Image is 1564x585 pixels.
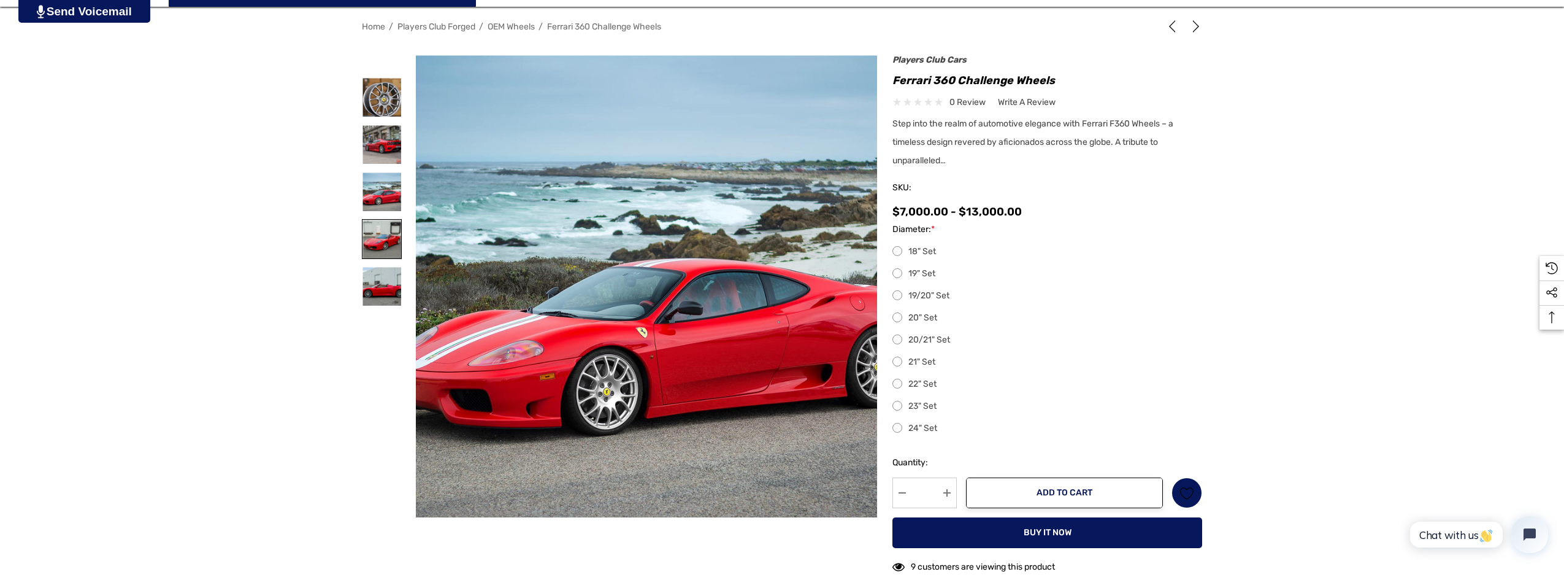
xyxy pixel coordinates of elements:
[892,556,1055,575] div: 9 customers are viewing this product
[362,267,401,306] img: Ferrari 360 Challenge Wheels
[362,21,385,32] a: Home
[892,289,1202,303] label: 19/20" Set
[892,399,1202,414] label: 23" Set
[892,421,1202,436] label: 24" Set
[892,244,1202,259] label: 18" Set
[488,21,535,32] a: OEM Wheels
[892,455,957,470] label: Quantity:
[892,179,954,196] span: SKU:
[362,172,401,211] img: Ferrari 360 Wheels
[892,55,967,65] a: Players Club Cars
[892,333,1202,347] label: 20/21" Set
[1166,20,1183,33] a: Previous
[1539,311,1564,323] svg: Top
[998,95,1056,110] a: Write a Review
[397,21,475,32] a: Players Club Forged
[547,21,661,32] a: Ferrari 360 Challenge Wheels
[949,95,986,110] span: 0 review
[362,16,1202,37] nav: Breadcrumb
[362,125,401,164] img: Ferrari 360 Wheels
[892,205,1022,219] span: $7,000.00 - $13,000.00
[892,377,1202,392] label: 22" Set
[1546,262,1558,274] svg: Recently Viewed
[1546,287,1558,299] svg: Social Media
[892,355,1202,370] label: 21" Set
[1397,506,1558,564] iframe: Tidio Chat
[998,97,1056,108] span: Write a Review
[892,118,1173,166] span: Step into the realm of automotive elegance with Ferrari F360 Wheels – a timeless design revered b...
[892,71,1202,90] h1: Ferrari 360 Challenge Wheels
[966,478,1163,508] button: Add to Cart
[892,266,1202,281] label: 19" Set
[1180,486,1194,500] svg: Wish List
[362,220,401,258] img: Ferrari 360 Challenge Wheels
[1185,20,1202,33] a: Next
[892,517,1202,548] button: Buy it now
[892,222,1202,237] label: Diameter:
[1171,478,1202,508] a: Wish List
[892,311,1202,325] label: 20" Set
[362,78,401,117] img: Ferrari 360 Wheels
